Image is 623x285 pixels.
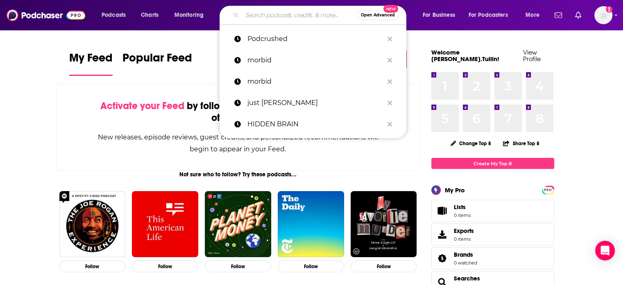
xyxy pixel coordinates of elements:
[463,9,520,22] button: open menu
[132,191,198,258] img: This American Life
[56,171,420,178] div: Not sure who to follow? Try these podcasts...
[383,5,398,13] span: New
[434,205,451,217] span: Lists
[242,9,357,22] input: Search podcasts, credits, & more...
[247,71,383,92] p: morbid
[503,135,539,151] button: Share Top 8
[351,191,417,258] img: My Favorite Murder with Karen Kilgariff and Georgia Hardstark
[102,9,126,21] span: Podcasts
[454,212,471,218] span: 0 items
[7,7,85,23] img: Podchaser - Follow, Share and Rate Podcasts
[247,50,383,71] p: morbid
[227,6,414,25] div: Search podcasts, credits, & more...
[445,186,465,194] div: My Pro
[69,51,113,76] a: My Feed
[351,260,417,272] button: Follow
[97,131,379,155] div: New releases, episode reviews, guest credits, and personalized recommendations will begin to appe...
[594,6,612,24] button: Show profile menu
[247,92,383,114] p: just trish
[454,227,474,235] span: Exports
[169,9,214,22] button: open menu
[434,229,451,240] span: Exports
[220,71,406,92] a: morbid
[205,191,271,258] img: Planet Money
[454,203,471,211] span: Lists
[136,9,163,22] a: Charts
[606,6,612,13] svg: Add a profile image
[278,260,344,272] button: Follow
[132,260,198,272] button: Follow
[59,260,126,272] button: Follow
[220,114,406,135] a: HIDDEN BRAIN
[431,200,554,222] a: Lists
[551,8,565,22] a: Show notifications dropdown
[454,203,466,211] span: Lists
[220,28,406,50] a: Podcrushed
[454,251,477,258] a: Brands
[594,6,612,24] span: Logged in as Maria.Tullin
[572,8,584,22] a: Show notifications dropdown
[97,100,379,124] div: by following Podcasts, Creators, Lists, and other Users!
[454,236,474,242] span: 0 items
[454,275,480,282] a: Searches
[543,187,553,193] a: PRO
[100,100,184,112] span: Activate your Feed
[520,9,550,22] button: open menu
[247,114,383,135] p: HIDDEN BRAIN
[141,9,159,21] span: Charts
[417,9,465,22] button: open menu
[434,253,451,264] a: Brands
[122,51,192,70] span: Popular Feed
[278,191,344,258] img: The Daily
[220,92,406,114] a: just [PERSON_NAME]
[247,28,383,50] p: Podcrushed
[361,13,395,17] span: Open Advanced
[431,48,499,63] a: Welcome [PERSON_NAME].Tullin!
[526,9,539,21] span: More
[523,48,541,63] a: View Profile
[469,9,508,21] span: For Podcasters
[122,51,192,76] a: Popular Feed
[220,50,406,71] a: morbid
[446,138,496,148] button: Change Top 8
[454,251,473,258] span: Brands
[594,6,612,24] img: User Profile
[431,223,554,246] a: Exports
[431,247,554,269] span: Brands
[96,9,136,22] button: open menu
[174,9,204,21] span: Monitoring
[205,260,271,272] button: Follow
[423,9,455,21] span: For Business
[431,158,554,169] a: Create My Top 8
[357,10,399,20] button: Open AdvancedNew
[69,51,113,70] span: My Feed
[454,260,477,266] a: 0 watched
[543,187,553,193] span: PRO
[59,191,126,258] img: The Joe Rogan Experience
[595,241,615,260] div: Open Intercom Messenger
